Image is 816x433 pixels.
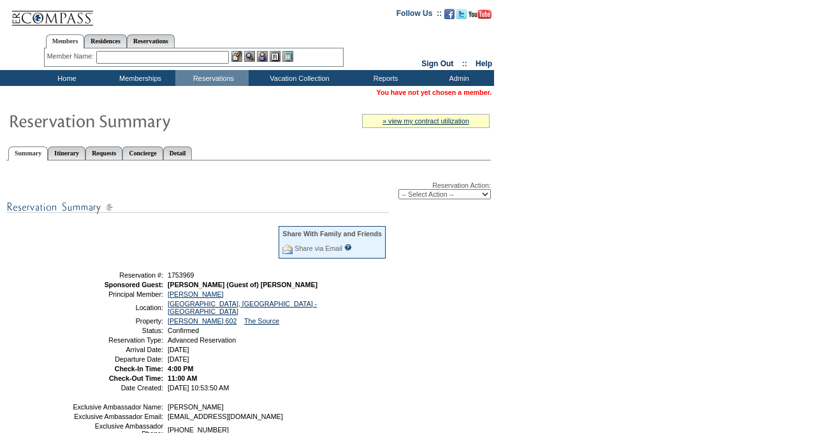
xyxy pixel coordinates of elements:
[168,413,283,420] span: [EMAIL_ADDRESS][DOMAIN_NAME]
[105,281,163,288] strong: Sponsored Guest:
[6,199,389,215] img: subTtlResSummary.gif
[72,336,163,344] td: Reservation Type:
[244,51,255,62] img: View
[102,70,175,86] td: Memberships
[6,181,491,199] div: Reservation Action:
[462,59,467,68] span: ::
[456,9,467,19] img: Follow us on Twitter
[282,51,293,62] img: b_calculator.gif
[163,146,193,160] a: Detail
[8,146,48,160] a: Summary
[109,374,163,382] strong: Check-Out Time:
[344,244,352,251] input: What is this?
[122,146,163,160] a: Concierge
[48,146,85,160] a: Itinerary
[168,271,194,279] span: 1753969
[444,9,455,19] img: Become our fan on Facebook
[249,70,347,86] td: Vacation Collection
[29,70,102,86] td: Home
[84,34,127,48] a: Residences
[72,271,163,279] td: Reservation #:
[168,365,193,373] span: 4:00 PM
[168,384,229,392] span: [DATE] 10:53:50 AM
[115,365,163,373] strong: Check-In Time:
[282,230,382,238] div: Share With Family and Friends
[168,327,199,334] span: Confirmed
[168,300,317,315] a: [GEOGRAPHIC_DATA], [GEOGRAPHIC_DATA] - [GEOGRAPHIC_DATA]
[347,70,421,86] td: Reports
[175,70,249,86] td: Reservations
[72,346,163,353] td: Arrival Date:
[8,108,263,133] img: Reservaton Summary
[72,355,163,363] td: Departure Date:
[47,51,96,62] div: Member Name:
[72,317,163,325] td: Property:
[444,13,455,20] a: Become our fan on Facebook
[127,34,175,48] a: Reservations
[72,403,163,411] td: Exclusive Ambassador Name:
[46,34,85,48] a: Members
[231,51,242,62] img: b_edit.gif
[382,117,469,125] a: » view my contract utilization
[469,13,492,20] a: Subscribe to our YouTube Channel
[397,8,442,23] td: Follow Us ::
[85,146,122,160] a: Requests
[72,384,163,392] td: Date Created:
[168,374,197,382] span: 11:00 AM
[377,89,492,96] span: You have not yet chosen a member.
[168,336,236,344] span: Advanced Reservation
[257,51,268,62] img: Impersonate
[421,59,453,68] a: Sign Out
[72,300,163,315] td: Location:
[72,327,163,334] td: Status:
[168,317,237,325] a: [PERSON_NAME] 602
[168,355,189,363] span: [DATE]
[476,59,492,68] a: Help
[270,51,280,62] img: Reservations
[295,245,342,252] a: Share via Email
[168,281,317,288] span: [PERSON_NAME] (Guest of) [PERSON_NAME]
[168,346,189,353] span: [DATE]
[421,70,494,86] td: Admin
[244,317,279,325] a: The Source
[469,10,492,19] img: Subscribe to our YouTube Channel
[168,403,224,411] span: [PERSON_NAME]
[72,290,163,298] td: Principal Member:
[72,413,163,420] td: Exclusive Ambassador Email:
[168,290,224,298] a: [PERSON_NAME]
[456,13,467,20] a: Follow us on Twitter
